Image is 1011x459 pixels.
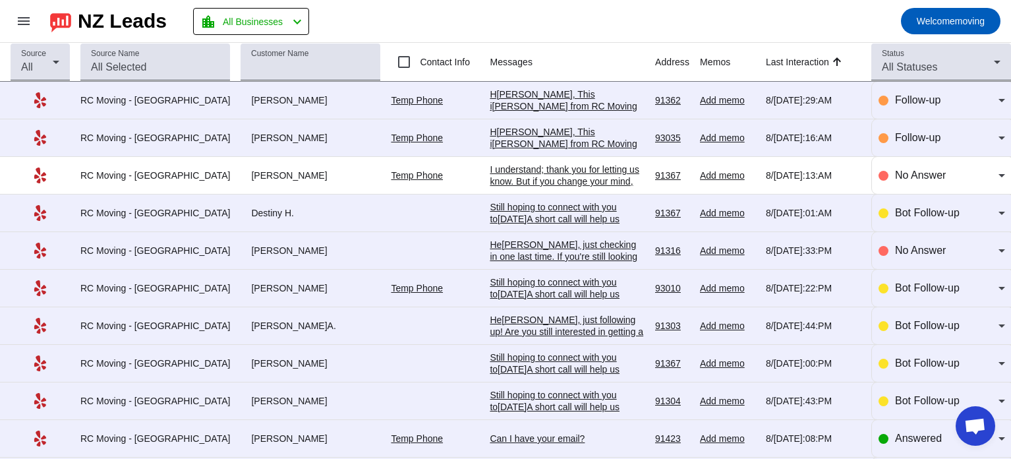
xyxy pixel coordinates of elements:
[16,13,32,29] mat-icon: menu
[655,207,689,219] div: 91367
[80,169,230,181] div: RC Moving - [GEOGRAPHIC_DATA]
[917,12,985,30] span: moving
[700,433,755,444] div: Add memo
[655,320,689,332] div: 91303
[80,357,230,369] div: RC Moving - [GEOGRAPHIC_DATA]
[895,245,946,256] span: No Answer
[901,8,1000,34] button: Welcomemoving
[655,169,689,181] div: 91367
[700,357,755,369] div: Add memo
[32,92,48,108] mat-icon: Yelp
[241,357,380,369] div: [PERSON_NAME]
[490,164,645,282] div: I understand; thank you for letting us know. But if you change your mind, please don't hesitate t...
[700,132,755,144] div: Add memo
[251,49,308,58] mat-label: Customer Name
[80,395,230,407] div: RC Moving - [GEOGRAPHIC_DATA]
[700,207,755,219] div: Add memo
[917,16,955,26] span: Welcome
[391,95,443,106] a: Temp Phone
[80,132,230,144] div: RC Moving - [GEOGRAPHIC_DATA]
[91,49,139,58] mat-label: Source Name
[766,357,861,369] div: 8/[DATE]:00:PM
[241,245,380,257] div: [PERSON_NAME]
[241,169,380,181] div: [PERSON_NAME]
[895,132,940,143] span: Follow-up
[766,320,861,332] div: 8/[DATE]:44:PM
[391,170,443,181] a: Temp Phone
[956,406,995,446] a: Open chat
[655,433,689,444] div: 91423
[895,282,960,293] span: Bot Follow-up
[241,94,380,106] div: [PERSON_NAME]
[50,10,71,32] img: logo
[490,88,645,207] div: H[PERSON_NAME], This i[PERSON_NAME] from RC Moving Company. I tried calling you to talk about you...
[490,314,645,409] div: He[PERSON_NAME], just following up! Are you still interested in getting a moving estimate? We'd l...
[655,245,689,257] div: 91316
[655,132,689,144] div: 93035
[80,245,230,257] div: RC Moving - [GEOGRAPHIC_DATA]
[490,201,645,296] div: Still hoping to connect with you to[DATE]A short call will help us better understand your move an...
[766,433,861,444] div: 8/[DATE]:08:PM
[700,395,755,407] div: Add memo
[21,61,33,73] span: All
[655,395,689,407] div: 91304
[766,55,829,69] div: Last Interaction
[700,169,755,181] div: Add memo
[490,433,645,444] div: Can I have your email?
[766,132,861,144] div: 8/[DATE]:16:AM
[417,55,470,69] label: Contact Info
[490,239,645,381] div: He[PERSON_NAME], just checking in one last time. If you're still looking for help with your move,...
[32,168,48,183] mat-icon: Yelp
[21,49,46,58] mat-label: Source
[80,94,230,106] div: RC Moving - [GEOGRAPHIC_DATA]
[655,357,689,369] div: 91367
[32,205,48,221] mat-icon: Yelp
[766,282,861,294] div: 8/[DATE]:22:PM
[895,207,960,218] span: Bot Follow-up
[895,94,940,106] span: Follow-up
[391,283,443,293] a: Temp Phone
[80,282,230,294] div: RC Moving - [GEOGRAPHIC_DATA]
[490,352,645,446] div: Still hoping to connect with you to[DATE]A short call will help us better understand your move an...
[700,282,755,294] div: Add memo
[655,282,689,294] div: 93010
[882,61,937,73] span: All Statuses
[200,14,216,30] mat-icon: location_city
[700,94,755,106] div: Add memo
[241,433,380,444] div: [PERSON_NAME]
[895,320,960,331] span: Bot Follow-up
[766,245,861,257] div: 8/[DATE]:33:PM
[882,49,904,58] mat-label: Status
[241,320,380,332] div: [PERSON_NAME]A.
[32,355,48,371] mat-icon: Yelp
[490,276,645,371] div: Still hoping to connect with you to[DATE]A short call will help us better understand your move an...
[32,431,48,446] mat-icon: Yelp
[241,282,380,294] div: [PERSON_NAME]
[32,130,48,146] mat-icon: Yelp
[655,94,689,106] div: 91362
[241,132,380,144] div: [PERSON_NAME]
[895,433,942,444] span: Answered
[766,94,861,106] div: 8/[DATE]:29:AM
[80,433,230,444] div: RC Moving - [GEOGRAPHIC_DATA]
[32,393,48,409] mat-icon: Yelp
[490,126,645,245] div: H[PERSON_NAME], This i[PERSON_NAME] from RC Moving Company. I tried calling you to talk about you...
[700,245,755,257] div: Add memo
[80,207,230,219] div: RC Moving - [GEOGRAPHIC_DATA]
[32,243,48,259] mat-icon: Yelp
[766,395,861,407] div: 8/[DATE]:43:PM
[766,207,861,219] div: 8/[DATE]:01:AM
[289,14,305,30] mat-icon: chevron_left
[895,395,960,406] span: Bot Follow-up
[895,169,946,181] span: No Answer
[193,8,309,35] button: All Businesses
[32,280,48,296] mat-icon: Yelp
[700,43,766,82] th: Memos
[391,133,443,143] a: Temp Phone
[91,59,219,75] input: All Selected
[391,433,443,444] a: Temp Phone
[655,43,700,82] th: Address
[32,318,48,334] mat-icon: Yelp
[490,43,655,82] th: Messages
[766,169,861,181] div: 8/[DATE]:13:AM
